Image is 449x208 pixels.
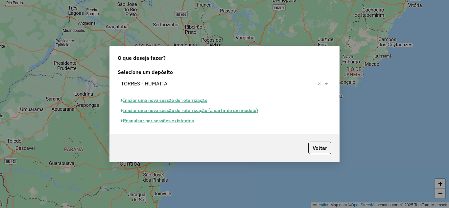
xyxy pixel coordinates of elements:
[118,105,261,116] button: Iniciar uma nova sessão de roteirização (a partir de um modelo)
[308,142,331,154] button: Voltar
[118,54,166,62] span: O que deseja fazer?
[318,80,323,87] span: Clear all
[118,116,197,126] button: Pesquisar por sessões existentes
[118,68,331,76] label: Selecione um depósito
[118,95,210,105] button: Iniciar uma nova sessão de roteirização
